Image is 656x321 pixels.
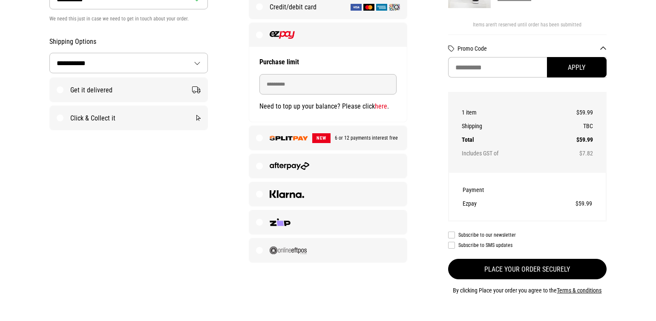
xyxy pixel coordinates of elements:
[312,133,331,143] span: NEW
[552,146,593,160] td: $7.82
[552,119,593,133] td: TBC
[351,4,362,11] img: Visa
[462,119,552,133] th: Shipping
[50,78,207,102] label: Get it delivered
[448,285,607,295] p: By clicking Place your order you agree to the
[331,135,398,141] span: 6 or 12 payments interest free
[376,4,387,11] img: American Express
[448,57,607,77] input: Promo Code
[448,232,607,238] label: Subscribe to our newsletter
[259,101,397,112] p: Need to top up your balance? Please click .
[50,53,207,73] select: Country
[259,58,299,66] strong: Purchase limit
[462,146,552,160] th: Includes GST of
[389,4,400,11] img: Q Card
[448,22,607,34] div: Items aren't reserved until order has been submitted
[463,197,535,210] th: Ezpay
[270,162,309,170] img: Afterpay
[457,45,607,52] button: Promo Code
[552,106,593,119] td: $59.99
[259,74,397,95] input: Purchase limit
[462,106,552,119] th: 1 item
[270,246,307,254] img: Online EFTPOS
[375,102,387,110] a: here
[49,14,208,24] p: We need this just in case we need to get in touch about your order.
[49,37,208,46] h2: Shipping Options
[7,3,32,29] button: Open LiveChat chat widget
[270,31,295,39] img: EZPAY
[448,242,607,249] label: Subscribe to SMS updates
[557,287,601,294] a: Terms & conditions
[270,136,308,140] img: SPLITPAY
[270,190,304,198] img: Klarna
[547,57,607,77] button: Apply
[535,197,592,210] td: $59.99
[448,259,607,279] button: Place your order securely
[462,133,552,146] th: Total
[552,133,593,146] td: $59.99
[270,218,291,226] img: Zip
[463,183,535,197] th: Payment
[363,4,374,11] img: Mastercard
[50,106,207,130] label: Click & Collect it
